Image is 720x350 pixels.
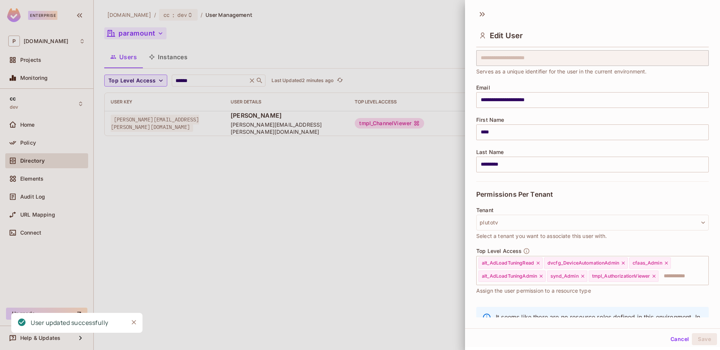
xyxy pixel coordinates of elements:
[544,257,628,269] div: dvcfg_DeviceAutomationAdmin
[633,260,662,266] span: cfaas_Admin
[478,257,543,269] div: alt_AdLoadTuningRead
[476,215,709,230] button: plutotv
[482,260,534,266] span: alt_AdLoadTuningRead
[547,260,619,266] span: dvcfg_DeviceAutomationAdmin
[589,271,659,282] div: tmpl_AuthorizationViewer
[476,85,490,91] span: Email
[496,313,703,338] p: It seems like there are no resource roles defined in this environment. In order to assign resourc...
[476,207,493,213] span: Tenant
[476,232,607,240] span: Select a tenant you want to associate this user with.
[592,273,650,279] span: tmpl_AuthorizationViewer
[476,117,504,123] span: First Name
[478,271,546,282] div: alt_AdLoadTuningAdmin
[705,269,706,271] button: Open
[476,248,522,254] span: Top Level Access
[550,273,579,279] span: synd_Admin
[128,317,139,328] button: Close
[692,333,717,345] button: Save
[476,191,553,198] span: Permissions Per Tenant
[629,257,671,269] div: cfaas_Admin
[490,31,523,40] span: Edit User
[476,149,504,155] span: Last Name
[547,271,587,282] div: synd_Admin
[476,287,591,295] span: Assign the user permission to a resource type
[482,273,537,279] span: alt_AdLoadTuningAdmin
[31,318,108,328] div: User updated successfully
[476,67,647,76] span: Serves as a unique identifier for the user in the current environment.
[667,333,692,345] button: Cancel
